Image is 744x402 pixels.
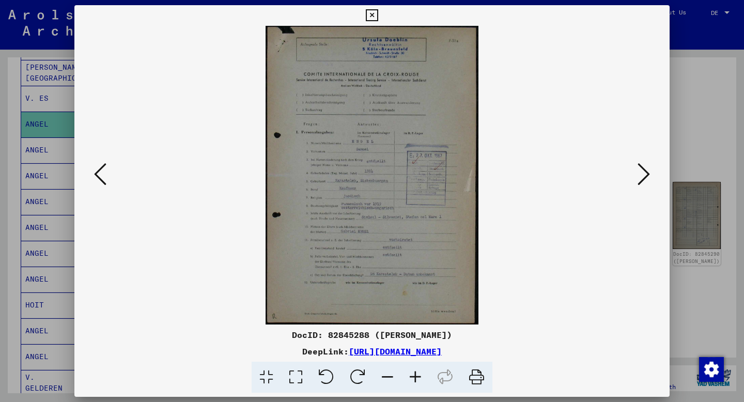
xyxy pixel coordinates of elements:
[302,346,349,357] font: DeepLink:
[699,357,724,382] img: Change consent
[110,26,634,324] img: 001.jpg
[349,346,442,357] a: [URL][DOMAIN_NAME]
[292,330,452,340] font: DocID: 82845288 ([PERSON_NAME])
